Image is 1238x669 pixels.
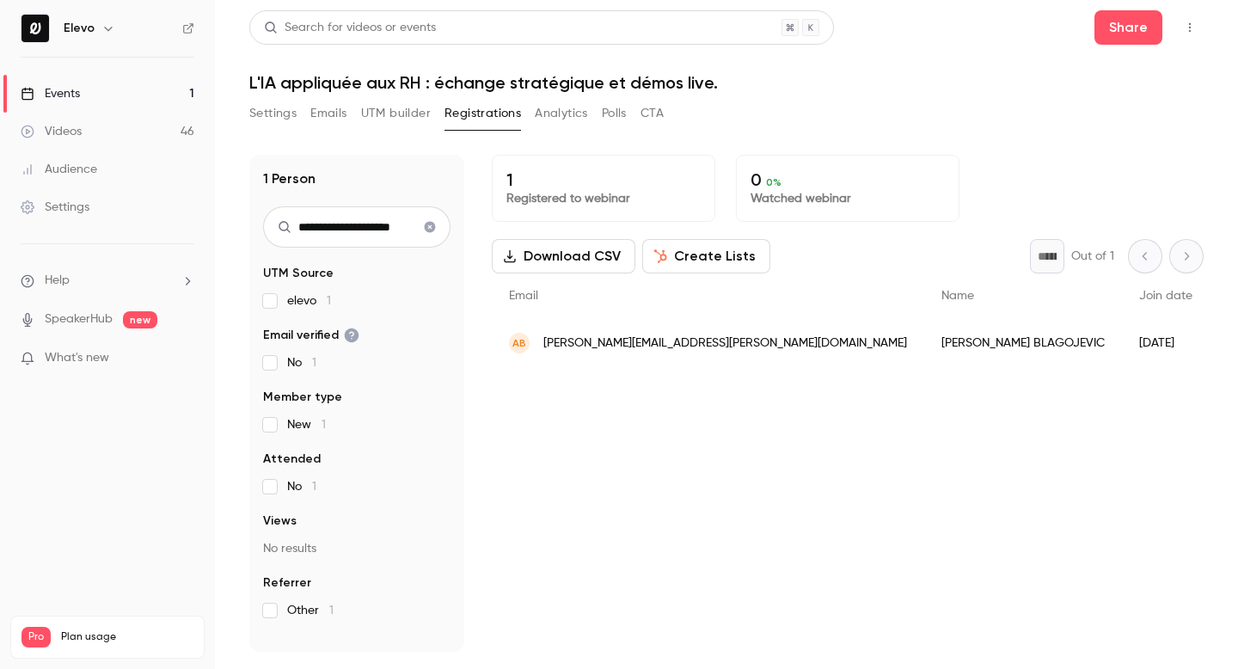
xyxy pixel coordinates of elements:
[640,100,664,127] button: CTA
[602,100,627,127] button: Polls
[263,169,316,189] h1: 1 Person
[249,100,297,127] button: Settings
[45,272,70,290] span: Help
[287,354,316,371] span: No
[264,19,436,37] div: Search for videos or events
[506,190,701,207] p: Registered to webinar
[21,161,97,178] div: Audience
[287,478,316,495] span: No
[287,416,326,433] span: New
[642,239,770,273] button: Create Lists
[21,85,80,102] div: Events
[263,540,450,557] p: No results
[45,349,109,367] span: What's new
[263,451,321,468] span: Attended
[512,335,526,351] span: AB
[361,100,431,127] button: UTM builder
[64,20,95,37] h6: Elevo
[21,123,82,140] div: Videos
[444,100,521,127] button: Registrations
[287,292,331,310] span: elevo
[941,290,974,302] span: Name
[1139,290,1192,302] span: Join date
[174,351,194,366] iframe: Noticeable Trigger
[21,15,49,42] img: Elevo
[263,512,297,530] span: Views
[1094,10,1162,45] button: Share
[329,605,334,617] span: 1
[766,176,781,188] span: 0 %
[543,334,907,353] span: [PERSON_NAME][EMAIL_ADDRESS][PERSON_NAME][DOMAIN_NAME]
[1122,319,1210,367] div: [DATE]
[327,295,331,307] span: 1
[312,357,316,369] span: 1
[506,169,701,190] p: 1
[492,239,635,273] button: Download CSV
[263,389,342,406] span: Member type
[263,574,311,592] span: Referrer
[287,602,334,619] span: Other
[1071,248,1114,265] p: Out of 1
[263,265,450,619] section: facet-groups
[263,327,359,344] span: Email verified
[310,100,346,127] button: Emails
[249,72,1204,93] h1: L'IA appliquée aux RH : échange stratégique et démos live.
[751,190,945,207] p: Watched webinar
[509,290,538,302] span: Email
[312,481,316,493] span: 1
[263,265,334,282] span: UTM Source
[322,419,326,431] span: 1
[416,213,444,241] button: Clear search
[21,199,89,216] div: Settings
[21,272,194,290] li: help-dropdown-opener
[751,169,945,190] p: 0
[61,630,193,644] span: Plan usage
[924,319,1122,367] div: [PERSON_NAME] BLAGOJEVIC
[45,310,113,328] a: SpeakerHub
[21,627,51,648] span: Pro
[535,100,588,127] button: Analytics
[123,311,157,328] span: new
